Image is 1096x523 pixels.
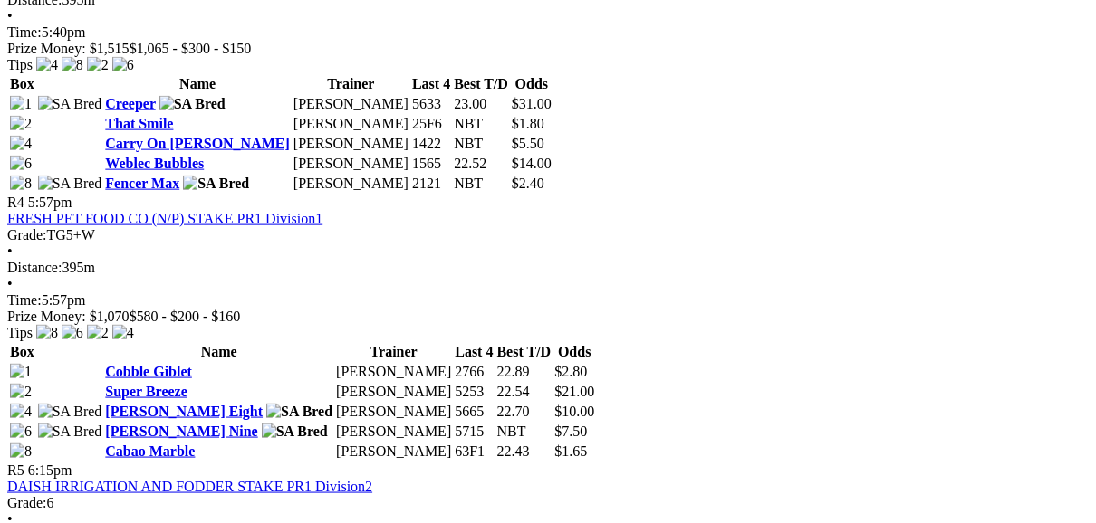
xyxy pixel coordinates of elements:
[62,57,83,73] img: 8
[7,195,24,210] span: R4
[335,403,452,421] td: [PERSON_NAME]
[10,156,32,172] img: 6
[104,75,291,93] th: Name
[10,364,32,380] img: 1
[105,176,179,191] a: Fencer Max
[512,176,544,191] span: $2.40
[496,403,553,421] td: 22.70
[454,343,494,361] th: Last 4
[411,75,451,93] th: Last 4
[496,442,553,461] td: 22.43
[7,479,372,494] a: DAISH IRRIGATION AND FODDER STAKE PR1 Division2
[10,423,32,440] img: 6
[335,423,452,441] td: [PERSON_NAME]
[454,403,494,421] td: 5665
[293,155,409,173] td: [PERSON_NAME]
[411,135,451,153] td: 1422
[105,96,155,111] a: Creeper
[335,363,452,381] td: [PERSON_NAME]
[7,292,42,308] span: Time:
[7,325,33,340] span: Tips
[112,325,134,341] img: 4
[453,155,509,173] td: 22.52
[10,116,32,132] img: 2
[10,176,32,192] img: 8
[335,343,452,361] th: Trainer
[7,309,1089,325] div: Prize Money: $1,070
[7,227,1089,243] div: TG5+W
[105,384,187,399] a: Super Breeze
[7,276,13,291] span: •
[36,57,58,73] img: 4
[130,309,241,324] span: $580 - $200 - $160
[105,136,290,151] a: Carry On [PERSON_NAME]
[411,155,451,173] td: 1565
[496,383,553,401] td: 22.54
[454,423,494,441] td: 5715
[411,95,451,113] td: 5633
[554,384,594,399] span: $21.00
[28,462,72,478] span: 6:15pm
[28,195,72,210] span: 5:57pm
[335,383,452,401] td: [PERSON_NAME]
[7,41,1089,57] div: Prize Money: $1,515
[454,383,494,401] td: 5253
[512,116,544,131] span: $1.80
[453,95,509,113] td: 23.00
[512,156,552,171] span: $14.00
[411,115,451,133] td: 25F6
[7,495,47,510] span: Grade:
[496,343,553,361] th: Best T/D
[10,136,32,152] img: 4
[293,95,409,113] td: [PERSON_NAME]
[293,175,409,193] td: [PERSON_NAME]
[453,175,509,193] td: NBT
[454,363,494,381] td: 2766
[10,384,32,400] img: 2
[105,404,263,419] a: [PERSON_NAME] Eight
[511,75,553,93] th: Odds
[87,57,109,73] img: 2
[7,260,1089,276] div: 395m
[112,57,134,73] img: 6
[512,96,552,111] span: $31.00
[7,227,47,242] span: Grade:
[130,41,252,56] span: $1,065 - $300 - $150
[496,363,553,381] td: 22.89
[159,96,226,112] img: SA Bred
[7,260,62,275] span: Distance:
[554,443,587,459] span: $1.65
[554,423,587,439] span: $7.50
[7,24,1089,41] div: 5:40pm
[105,156,204,171] a: Weblec Bubbles
[7,462,24,478] span: R5
[554,364,587,379] span: $2.80
[87,325,109,341] img: 2
[554,404,594,419] span: $10.00
[293,75,409,93] th: Trainer
[38,96,102,112] img: SA Bred
[105,364,192,379] a: Cobble Giblet
[293,135,409,153] td: [PERSON_NAME]
[10,96,32,112] img: 1
[105,116,173,131] a: That Smile
[7,292,1089,309] div: 5:57pm
[105,443,195,459] a: Cabao Marble
[454,442,494,461] td: 63F1
[553,343,595,361] th: Odds
[10,76,34,91] span: Box
[104,343,333,361] th: Name
[62,325,83,341] img: 6
[7,57,33,72] span: Tips
[453,135,509,153] td: NBT
[7,243,13,259] span: •
[38,423,102,440] img: SA Bred
[262,423,328,440] img: SA Bred
[335,442,452,461] td: [PERSON_NAME]
[453,75,509,93] th: Best T/D
[453,115,509,133] td: NBT
[512,136,544,151] span: $5.50
[7,8,13,24] span: •
[7,495,1089,511] div: 6
[266,404,332,420] img: SA Bred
